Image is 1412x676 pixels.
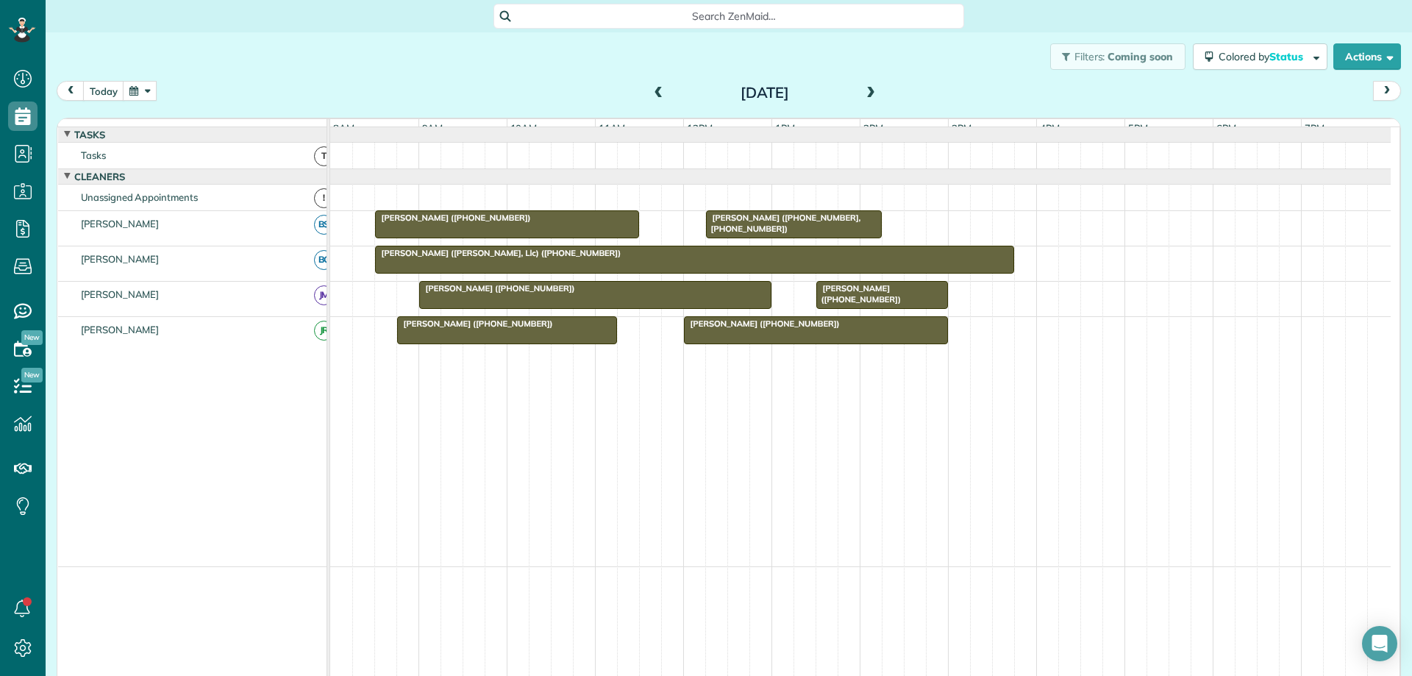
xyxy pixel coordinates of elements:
span: [PERSON_NAME] [78,253,163,265]
span: New [21,368,43,383]
span: 8am [330,122,357,134]
span: Tasks [71,129,108,140]
span: ! [314,188,334,208]
span: [PERSON_NAME] ([PHONE_NUMBER]) [396,319,554,329]
span: Colored by [1219,50,1308,63]
span: 2pm [860,122,886,134]
span: Coming soon [1108,50,1174,63]
button: Actions [1333,43,1401,70]
span: New [21,330,43,345]
span: Cleaners [71,171,128,182]
div: Open Intercom Messenger [1362,626,1397,661]
span: 9am [419,122,446,134]
button: today [83,81,124,101]
span: [PERSON_NAME] [78,288,163,300]
span: [PERSON_NAME] ([PHONE_NUMBER]) [418,283,576,293]
span: 5pm [1125,122,1151,134]
span: Filters: [1074,50,1105,63]
span: [PERSON_NAME] ([PHONE_NUMBER]) [816,283,902,304]
span: 4pm [1037,122,1063,134]
span: 6pm [1213,122,1239,134]
span: [PERSON_NAME] [78,218,163,230]
span: Status [1269,50,1305,63]
span: JR [314,321,334,341]
span: Unassigned Appointments [78,191,201,203]
span: 11am [596,122,629,134]
h2: [DATE] [673,85,857,101]
span: BS [314,215,334,235]
span: [PERSON_NAME] ([PERSON_NAME], Llc) ([PHONE_NUMBER]) [374,248,622,258]
span: T [314,146,334,166]
button: Colored byStatus [1193,43,1327,70]
span: 3pm [949,122,974,134]
span: 1pm [772,122,798,134]
span: 10am [507,122,541,134]
span: BC [314,250,334,270]
span: Tasks [78,149,109,161]
span: 12pm [684,122,716,134]
span: [PERSON_NAME] ([PHONE_NUMBER]) [683,319,841,329]
button: next [1373,81,1401,101]
span: 7pm [1302,122,1327,134]
button: prev [57,81,85,101]
span: JM [314,285,334,305]
span: [PERSON_NAME] ([PHONE_NUMBER]) [374,213,532,223]
span: [PERSON_NAME] ([PHONE_NUMBER], [PHONE_NUMBER]) [705,213,861,233]
span: [PERSON_NAME] [78,324,163,335]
